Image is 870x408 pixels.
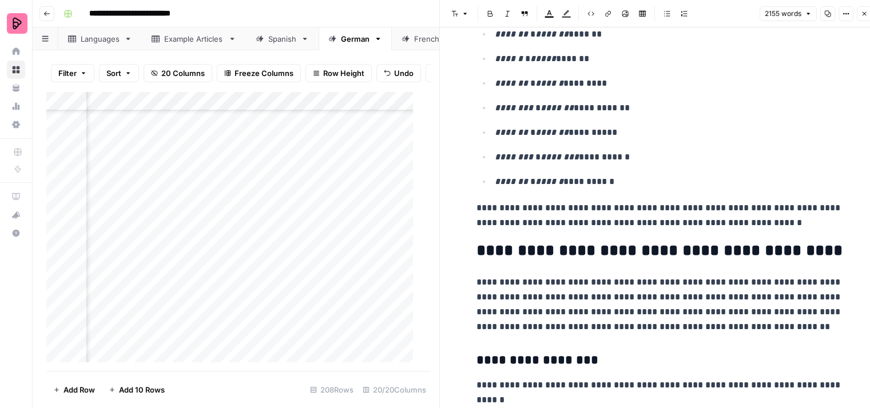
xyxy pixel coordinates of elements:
span: 2155 words [765,9,801,19]
span: Add 10 Rows [119,384,165,395]
button: Sort [99,64,139,82]
img: Preply Logo [7,13,27,34]
a: Your Data [7,79,25,97]
span: Freeze Columns [235,67,293,79]
button: Freeze Columns [217,64,301,82]
span: Row Height [323,67,364,79]
div: French [414,33,440,45]
a: Example Articles [142,27,246,50]
span: Undo [394,67,414,79]
button: 2155 words [760,6,817,21]
div: Languages [81,33,120,45]
a: Usage [7,97,25,115]
button: Add 10 Rows [102,381,172,399]
button: Row Height [305,64,372,82]
a: Home [7,42,25,61]
button: What's new? [7,206,25,224]
button: Filter [51,64,94,82]
a: French [392,27,462,50]
a: AirOps Academy [7,187,25,206]
a: Settings [7,115,25,134]
span: Sort [106,67,121,79]
span: 20 Columns [161,67,205,79]
a: Browse [7,61,25,79]
div: Spanish [268,33,296,45]
a: Languages [58,27,142,50]
div: 208 Rows [305,381,358,399]
button: Add Row [46,381,102,399]
div: 20/20 Columns [358,381,431,399]
a: German [319,27,392,50]
span: Filter [58,67,77,79]
button: 20 Columns [144,64,212,82]
button: Help + Support [7,224,25,242]
button: Undo [376,64,421,82]
span: Add Row [63,384,95,395]
div: German [341,33,370,45]
a: Spanish [246,27,319,50]
button: Workspace: Preply [7,9,25,38]
div: Example Articles [164,33,224,45]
